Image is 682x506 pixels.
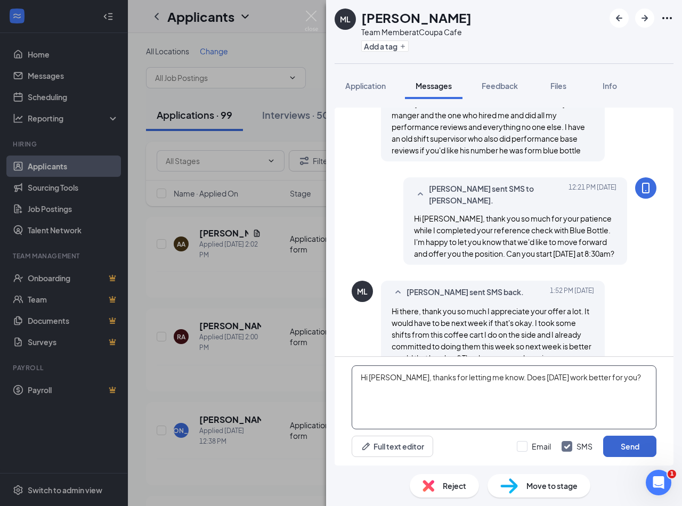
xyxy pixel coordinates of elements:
span: Move to stage [526,480,578,492]
svg: SmallChevronUp [392,286,404,299]
div: Team Member at Coupa Cafe [361,27,472,37]
button: PlusAdd a tag [361,40,409,52]
span: Hello there, I apologize I'm not too sure, she never got a call she told me she was waiting but I... [392,75,594,155]
span: [PERSON_NAME] sent SMS to [PERSON_NAME]. [429,183,569,206]
div: ML [340,14,351,25]
span: Application [345,81,386,91]
h1: [PERSON_NAME] [361,9,472,27]
svg: ArrowRight [638,12,651,25]
svg: Pen [361,441,371,452]
button: Send [603,436,656,457]
span: Info [603,81,617,91]
span: [DATE] 12:21 PM [569,183,616,206]
span: Reject [443,480,466,492]
div: ML [357,286,368,297]
svg: Ellipses [661,12,673,25]
span: Hi there, thank you so much I appreciate your offer a lot. It would have to be next week if that'... [392,306,591,363]
span: Hi [PERSON_NAME], thank you so much for your patience while I completed your reference check with... [414,214,614,258]
svg: Plus [400,43,406,50]
button: ArrowRight [635,9,654,28]
span: Files [550,81,566,91]
span: 1 [668,470,676,478]
span: [DATE] 1:52 PM [550,286,594,299]
span: Feedback [482,81,518,91]
iframe: Intercom live chat [646,470,671,495]
button: ArrowLeftNew [610,9,629,28]
svg: MobileSms [639,182,652,194]
svg: ArrowLeftNew [613,12,626,25]
button: Full text editorPen [352,436,433,457]
span: Messages [416,81,452,91]
textarea: Hi [PERSON_NAME], thanks for letting me know. Does [DATE] work better for you? [352,365,656,429]
span: [PERSON_NAME] sent SMS back. [407,286,524,299]
svg: SmallChevronUp [414,188,427,201]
